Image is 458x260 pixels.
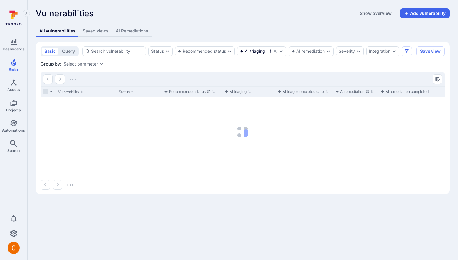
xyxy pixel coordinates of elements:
button: Show overview [356,8,395,18]
button: Expand dropdown [392,49,397,54]
button: Expand dropdown [99,62,104,66]
button: Clear selection [273,49,277,54]
button: Go to the previous page [43,74,53,84]
div: assets tabs [36,25,450,37]
div: AI Remediations [116,28,148,34]
button: Sort by function(){return k.createElement(fN.A,{direction:"row",alignItems:"center",gap:4},k.crea... [335,89,374,94]
span: Risks [9,67,18,72]
button: query [59,48,78,55]
button: Add vulnerability [400,8,450,18]
button: Expand dropdown [165,49,170,54]
button: Go to the next page [55,74,65,84]
div: Recommended status [164,89,211,95]
button: Go to the next page [53,180,62,190]
button: Sort by function(){return k.createElement(fN.A,{direction:"row",alignItems:"center",gap:4},k.crea... [381,89,442,94]
div: ( 1 ) [240,49,271,54]
button: Sort by Status [119,89,134,94]
button: basic [42,48,58,55]
div: AI triage completed date [278,89,324,95]
span: Select all rows [43,89,48,94]
button: Severity [339,49,355,54]
button: AI triaging(1) [240,49,271,54]
span: Dashboards [3,47,25,51]
button: Sort by Vulnerability [58,89,84,94]
button: AI remediation [291,49,325,54]
img: ACg8ocJuq_DPPTkXyD9OlTnVLvDrpObecjcADscmEHLMiTyEnTELew=s96-c [8,242,20,254]
button: Select parameter [64,62,98,66]
div: All vulnerabilities [39,28,75,34]
button: Recommended status [178,49,226,54]
button: Sort by function(){return k.createElement(fN.A,{direction:"row",alignItems:"center",gap:4},k.crea... [278,89,328,94]
span: Group by: [41,61,61,67]
button: Filters [402,46,412,56]
div: AI remediation completed date [381,89,437,95]
input: Search vulnerability [91,48,143,54]
i: Expand navigation menu [24,11,28,16]
button: Sort by function(){return k.createElement(fN.A,{direction:"row",alignItems:"center",gap:4},k.crea... [164,89,215,94]
button: Expand dropdown [326,49,331,54]
img: Loading... [67,184,73,186]
button: Save view [416,46,445,56]
span: Vulnerabilities [36,8,94,18]
div: grouping parameters [64,62,104,66]
button: Expand navigation menu [23,10,30,17]
img: Loading... [70,79,76,80]
button: Go to the previous page [41,180,50,190]
span: Assets [7,87,20,92]
button: Integration [369,49,390,54]
button: Status [151,49,164,54]
button: Manage columns [433,74,442,84]
button: Expand dropdown [227,49,232,54]
span: Search [7,148,20,153]
span: Projects [6,108,21,112]
div: AI remediation [335,89,369,95]
div: AI triaging [240,49,265,54]
div: Camilo Rivera [8,242,20,254]
div: AI triaging [225,89,247,95]
div: Saved views [83,28,108,34]
button: Expand dropdown [279,49,284,54]
span: Automations [2,128,25,133]
button: Expand dropdown [356,49,361,54]
button: Sort by function(){return k.createElement(fN.A,{direction:"row",alignItems:"center",gap:4},k.crea... [225,89,251,94]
